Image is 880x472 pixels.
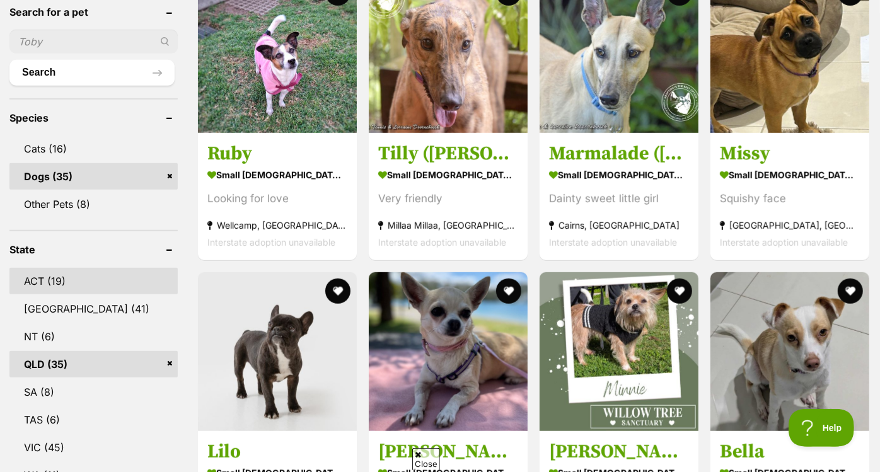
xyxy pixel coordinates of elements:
a: Tilly ([PERSON_NAME]) small [DEMOGRAPHIC_DATA] Dog Very friendly Millaa Millaa, [GEOGRAPHIC_DATA]... [369,132,528,260]
button: Search [9,60,175,85]
a: VIC (45) [9,434,178,461]
button: favourite [325,279,350,304]
a: ACT (19) [9,268,178,294]
a: Marmalade ([PERSON_NAME] Marmalade) small [DEMOGRAPHIC_DATA] Dog Dainty sweet little girl Cairns,... [540,132,698,260]
h3: Marmalade ([PERSON_NAME] Marmalade) [549,142,689,166]
header: Search for a pet [9,6,178,18]
a: Ruby small [DEMOGRAPHIC_DATA] Dog Looking for love Wellcamp, [GEOGRAPHIC_DATA] Interstate adoptio... [198,132,357,260]
iframe: Help Scout Beacon - Open [789,409,855,447]
span: Close [412,448,440,470]
a: Other Pets (8) [9,191,178,217]
span: Interstate adoption unavailable [207,237,335,248]
a: NT (6) [9,323,178,350]
strong: small [DEMOGRAPHIC_DATA] Dog [549,166,689,184]
span: Interstate adoption unavailable [378,237,506,248]
header: Species [9,112,178,124]
a: Missy small [DEMOGRAPHIC_DATA] Dog Squishy face [GEOGRAPHIC_DATA], [GEOGRAPHIC_DATA] Interstate a... [710,132,869,260]
button: favourite [496,279,521,304]
a: Cats (16) [9,135,178,162]
button: favourite [838,279,863,304]
h3: Ruby [207,142,347,166]
div: Very friendly [378,190,518,207]
a: QLD (35) [9,351,178,377]
strong: Wellcamp, [GEOGRAPHIC_DATA] [207,217,347,234]
h3: Bella [720,440,860,464]
img: Minnie - Chihuahua Dog [369,272,528,431]
strong: small [DEMOGRAPHIC_DATA] Dog [378,166,518,184]
h3: [PERSON_NAME] [549,440,689,464]
strong: Millaa Millaa, [GEOGRAPHIC_DATA] [378,217,518,234]
img: Minnie - Maltese Dog [540,272,698,431]
strong: [GEOGRAPHIC_DATA], [GEOGRAPHIC_DATA] [720,217,860,234]
a: Dogs (35) [9,163,178,190]
div: Squishy face [720,190,860,207]
h3: [PERSON_NAME] [378,440,518,464]
input: Toby [9,30,178,54]
a: SA (8) [9,379,178,405]
h3: Missy [720,142,860,166]
strong: Cairns, [GEOGRAPHIC_DATA] [549,217,689,234]
div: Looking for love [207,190,347,207]
a: [GEOGRAPHIC_DATA] (41) [9,296,178,322]
strong: small [DEMOGRAPHIC_DATA] Dog [207,166,347,184]
h3: Lilo [207,440,347,464]
img: Lilo - French Bulldog [198,272,357,431]
span: Interstate adoption unavailable [720,237,848,248]
a: TAS (6) [9,406,178,433]
header: State [9,244,178,255]
div: Dainty sweet little girl [549,190,689,207]
button: favourite [667,279,692,304]
img: Bella - Fox Terrier Dog [710,272,869,431]
strong: small [DEMOGRAPHIC_DATA] Dog [720,166,860,184]
span: Interstate adoption unavailable [549,237,677,248]
h3: Tilly ([PERSON_NAME]) [378,142,518,166]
